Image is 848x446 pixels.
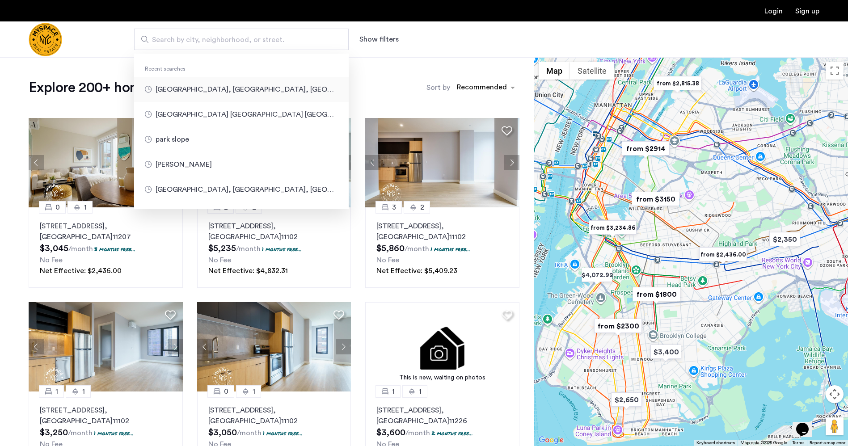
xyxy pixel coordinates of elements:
button: Toggle fullscreen view [826,62,844,80]
a: 01[STREET_ADDRESS], [GEOGRAPHIC_DATA]112073 months free...No FeeNet Effective: $2,436.00 [29,207,183,288]
button: Previous apartment [197,339,212,354]
div: from $2914 [618,139,673,159]
a: Registration [795,8,819,15]
span: [GEOGRAPHIC_DATA], [GEOGRAPHIC_DATA], [GEOGRAPHIC_DATA] [156,84,334,95]
span: Net Effective: $4,832.31 [208,267,288,274]
img: Google [536,434,566,446]
a: Terms (opens in new tab) [793,440,804,446]
img: 1997_638519001096654587.png [29,118,183,207]
button: Next apartment [504,155,519,170]
sub: /month [405,429,430,437]
ng-select: sort-apartment [452,80,519,96]
span: 3 [392,202,396,213]
span: $5,860 [376,244,405,253]
span: 0 [55,202,60,213]
span: 0 [224,386,228,397]
span: Net Effective: $2,436.00 [40,267,122,274]
button: Show satellite imagery [570,62,614,80]
h1: Explore 200+ homes and apartments [29,79,257,97]
span: 1 [392,386,395,397]
div: This is new, waiting on photos [370,373,515,383]
div: Recommended [456,82,507,95]
div: from $2,436.00 [696,244,751,265]
sub: /month [236,245,261,252]
div: from $1800 [629,284,684,304]
span: No Fee [376,257,399,264]
span: $3,250 [40,428,68,437]
button: Previous apartment [29,155,44,170]
div: $4,072.92 [578,265,616,285]
p: 1 months free... [94,429,134,437]
img: 1997_638519968035243270.png [197,302,351,391]
img: 1997_638519966982966758.png [29,302,183,391]
span: [PERSON_NAME] [156,159,334,170]
p: [STREET_ADDRESS] 11102 [376,221,508,242]
iframe: chat widget [793,410,821,437]
p: [STREET_ADDRESS] 11102 [208,221,340,242]
span: 1 [55,386,58,397]
span: Map data ©2025 Google [740,441,787,445]
div: from $2,815.38 [650,73,705,93]
input: Apartment Search [134,29,349,50]
span: No Fee [40,257,63,264]
span: 1 [253,386,255,397]
p: 2 months free... [431,429,473,437]
button: Next apartment [336,339,351,354]
sub: /month [68,245,93,252]
span: 1 [84,202,87,213]
p: [STREET_ADDRESS] 11207 [40,221,172,242]
a: Open this area in Google Maps (opens a new window) [536,434,566,446]
button: Keyboard shortcuts [696,440,735,446]
button: Next apartment [168,339,183,354]
button: Map camera controls [826,385,844,403]
a: 32[STREET_ADDRESS], [GEOGRAPHIC_DATA]111021 months free...No FeeNet Effective: $5,409.23 [365,207,519,288]
div: $2,650 [608,390,645,410]
label: Sort by [426,82,450,93]
span: No Fee [208,257,231,264]
a: 22[STREET_ADDRESS], [GEOGRAPHIC_DATA]111021 months free...No FeeNet Effective: $4,832.31 [197,207,351,288]
a: Report a map error [810,440,845,446]
sub: /month [405,245,429,252]
a: Login [764,8,783,15]
p: [STREET_ADDRESS] 11226 [376,405,508,426]
span: [GEOGRAPHIC_DATA], [GEOGRAPHIC_DATA], [GEOGRAPHIC_DATA], [GEOGRAPHIC_DATA] [156,184,334,195]
a: This is new, waiting on photos [365,302,519,391]
span: $5,235 [208,244,236,253]
img: 2.gif [365,302,519,391]
span: $3,050 [208,428,237,437]
button: Drag Pegman onto the map to open Street View [826,417,844,435]
span: 1 [419,386,422,397]
div: $3,400 [647,342,685,362]
span: Search by city, neighborhood, or street. [152,34,324,45]
div: from $3150 [628,189,683,209]
p: [STREET_ADDRESS] 11102 [40,405,172,426]
sub: /month [237,429,262,437]
p: 1 months free... [263,429,303,437]
button: Show street map [539,62,570,80]
p: [STREET_ADDRESS] 11102 [208,405,340,426]
div: Recent searches [134,64,349,73]
span: 2 [420,202,424,213]
p: 3 months free... [94,245,135,253]
div: from $2300 [591,316,645,336]
button: Previous apartment [365,155,380,170]
span: park slope [156,134,334,145]
span: $3,600 [376,428,405,437]
span: [GEOGRAPHIC_DATA] [GEOGRAPHIC_DATA] [GEOGRAPHIC_DATA] [GEOGRAPHIC_DATA] [156,109,334,120]
button: Previous apartment [29,339,44,354]
img: logo [29,23,62,56]
div: $2,350 [766,229,804,249]
p: 1 months free... [430,245,470,253]
p: 1 months free... [262,245,302,253]
div: from $3,234.86 [585,218,640,238]
span: 1 [82,386,85,397]
img: 1997_638519968069068022.png [365,118,519,207]
sub: /month [68,429,93,437]
button: Show or hide filters [359,34,399,45]
span: Net Effective: $5,409.23 [376,267,457,274]
a: Cazamio Logo [29,23,62,56]
span: $3,045 [40,244,68,253]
